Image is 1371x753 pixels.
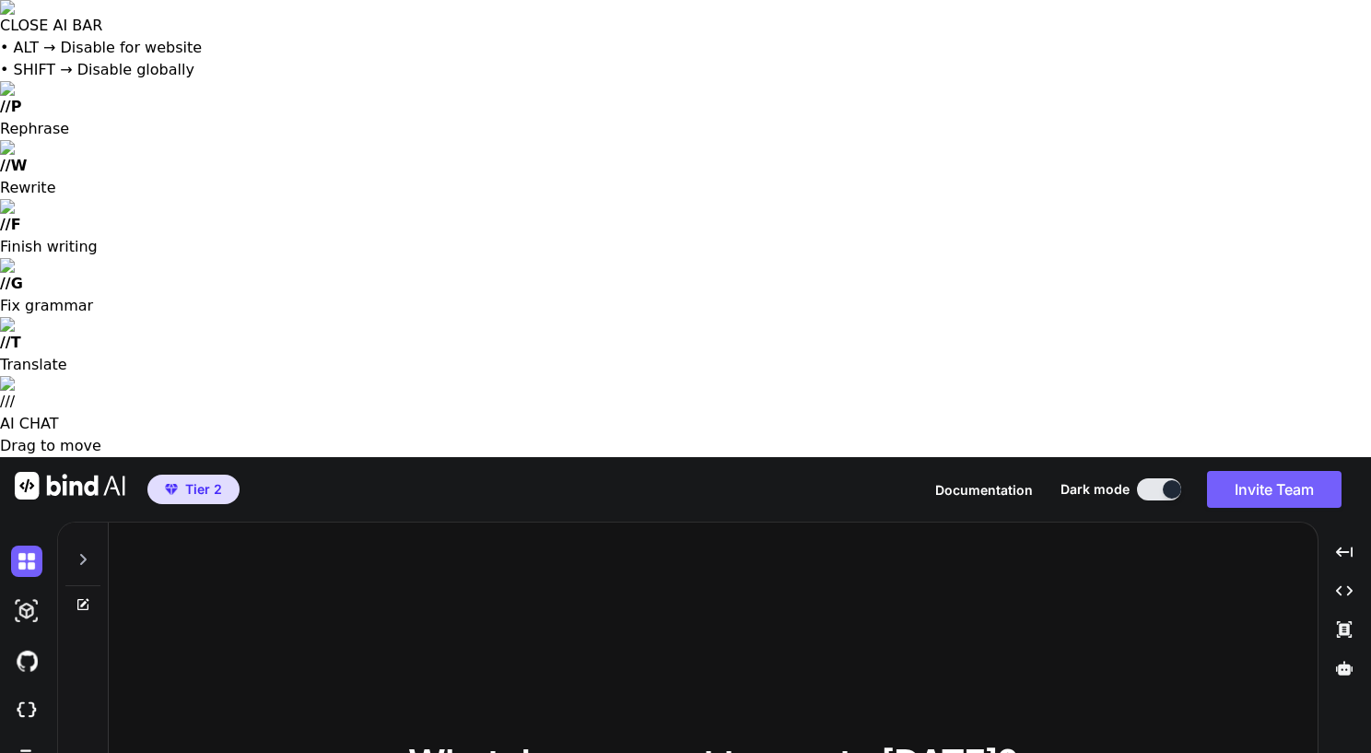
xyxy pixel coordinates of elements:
span: Documentation [935,482,1033,498]
img: Bind AI [15,472,125,500]
span: Tier 2 [185,480,222,499]
span: Dark mode [1060,480,1130,499]
button: Invite Team [1207,471,1342,508]
img: darkAi-studio [11,595,42,627]
button: premiumTier 2 [147,475,240,504]
img: premium [165,484,178,495]
img: cloudideIcon [11,695,42,726]
button: Documentation [935,480,1033,500]
img: darkChat [11,546,42,577]
img: githubDark [11,645,42,677]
